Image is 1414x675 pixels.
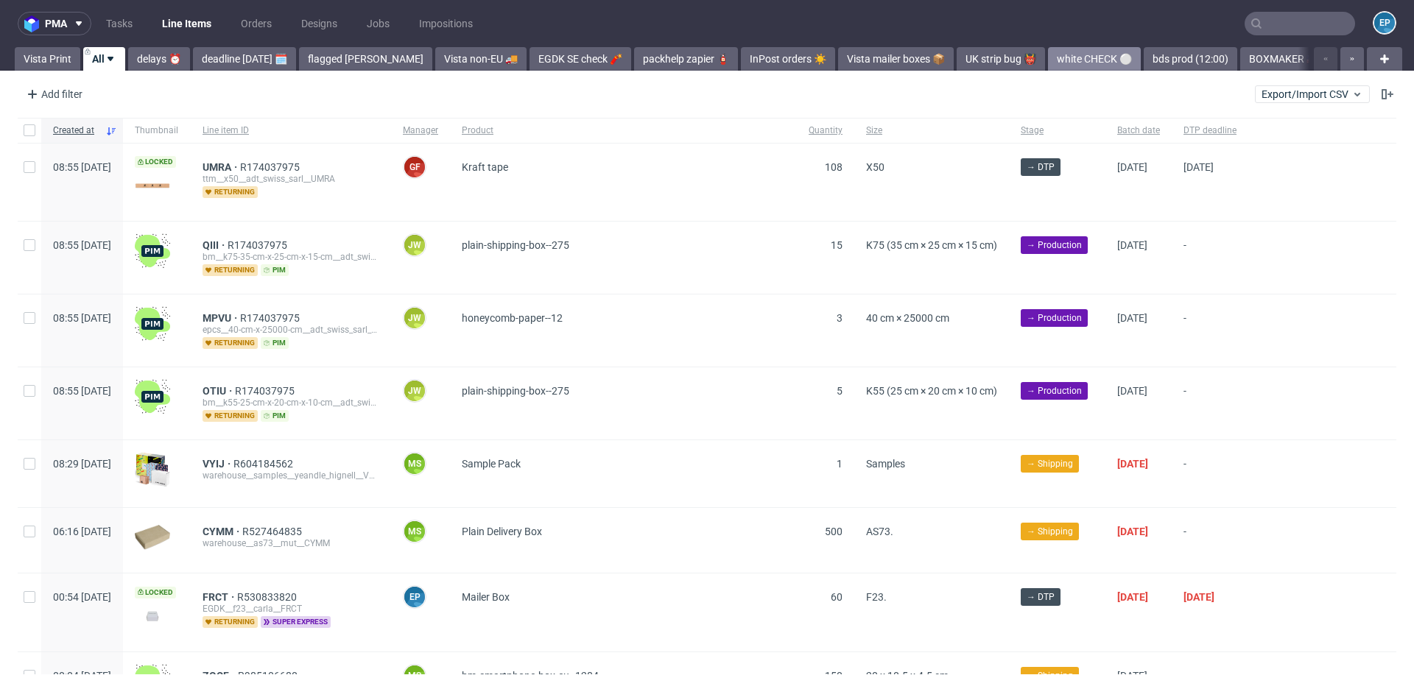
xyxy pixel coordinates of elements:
span: Locked [135,587,176,598]
span: R527464835 [242,526,305,537]
a: delays ⏰ [128,47,190,71]
div: warehouse__samples__yeandle_hignell__VYIJ [203,470,379,481]
span: [DATE] [1183,591,1214,603]
figcaption: MS [404,521,425,542]
span: Kraft tape [462,161,508,173]
span: → Shipping [1027,457,1073,470]
img: wHgJFi1I6lmhQAAAABJRU5ErkJggg== [135,379,170,414]
a: UK strip bug 👹 [957,47,1045,71]
span: Batch date [1117,124,1160,137]
span: 3 [837,312,843,324]
span: 08:55 [DATE] [53,385,111,397]
a: white CHECK ⚪️ [1048,47,1141,71]
button: Export/Import CSV [1255,85,1370,103]
a: deadline [DATE] 🗓️ [193,47,296,71]
figcaption: JW [404,381,425,401]
span: - [1183,526,1237,555]
a: OTIU [203,385,235,397]
span: Manager [403,124,438,137]
a: UMRA [203,161,240,173]
span: K55 (25 cm × 20 cm × 10 cm) [866,385,997,397]
a: R174037975 [240,161,303,173]
span: Export/Import CSV [1262,88,1363,100]
span: 00:54 [DATE] [53,591,111,603]
span: - [1183,312,1237,349]
span: super express [261,616,331,628]
span: 1 [837,458,843,470]
span: returning [203,616,258,628]
span: 08:55 [DATE] [53,161,111,173]
a: packhelp zapier 🧯 [634,47,738,71]
figcaption: JW [404,235,425,255]
a: R174037975 [240,312,303,324]
span: returning [203,186,258,198]
span: 08:55 [DATE] [53,312,111,324]
a: Jobs [358,12,398,35]
span: → Production [1027,311,1082,325]
span: → Shipping [1027,525,1073,538]
a: R174037975 [235,385,298,397]
span: pim [261,410,289,422]
span: Locked [135,156,176,168]
span: [DATE] [1183,161,1214,173]
span: Plain Delivery Box [462,526,542,537]
a: InPost orders ☀️ [741,47,835,71]
button: pma [18,12,91,35]
div: ttm__x50__adt_swiss_sarl__UMRA [203,173,379,185]
div: epcs__40-cm-x-25000-cm__adt_swiss_sarl__MPVU [203,324,379,336]
span: [DATE] [1117,526,1148,537]
a: Vista Print [15,47,80,71]
a: MPVU [203,312,240,324]
div: EGDK__f23__carla__FRCT [203,603,379,615]
span: [DATE] [1117,385,1147,397]
span: - [1183,458,1237,490]
span: 500 [825,526,843,537]
img: wHgJFi1I6lmhQAAAABJRU5ErkJggg== [135,233,170,269]
a: Vista non-EU 🚚 [435,47,527,71]
span: honeycomb-paper--12 [462,312,563,324]
img: sample-icon.16e107be6ad460a3e330.png [135,452,170,487]
a: QIII [203,239,228,251]
span: → Production [1027,238,1082,252]
span: FRCT [203,591,237,603]
a: R174037975 [228,239,290,251]
span: [DATE] [1117,239,1147,251]
span: 40 cm × 25000 cm [866,312,949,324]
span: 60 [831,591,843,603]
span: Size [866,124,997,137]
span: → Production [1027,384,1082,397]
span: 08:29 [DATE] [53,458,111,470]
span: returning [203,264,258,276]
a: Orders [232,12,281,35]
span: 108 [825,161,843,173]
span: pim [261,337,289,349]
span: CYMM [203,526,242,537]
figcaption: MS [404,453,425,474]
a: Vista mailer boxes 📦 [838,47,954,71]
img: version_two_editor_design [135,606,170,626]
span: Sample Pack [462,458,521,470]
span: pma [45,18,67,29]
a: EGDK SE check 🧨 [530,47,631,71]
span: Created at [53,124,99,137]
img: logo [24,15,45,32]
span: - [1183,239,1237,276]
a: bds prod (12:00) [1144,47,1237,71]
a: Impositions [410,12,482,35]
span: 15 [831,239,843,251]
span: AS73. [866,526,893,537]
span: Stage [1021,124,1094,137]
span: K75 (35 cm × 25 cm × 15 cm) [866,239,997,251]
a: All [83,47,125,71]
span: - [1183,385,1237,422]
figcaption: EP [1374,13,1395,33]
a: R604184562 [233,458,296,470]
span: Line item ID [203,124,379,137]
span: 06:16 [DATE] [53,526,111,537]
